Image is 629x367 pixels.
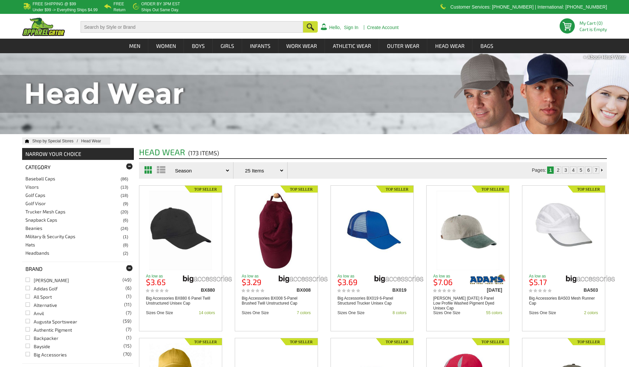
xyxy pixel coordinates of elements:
div: Sizes One Size [529,311,556,315]
a: Headbands [25,250,49,256]
span: (1) [123,234,128,240]
b: $3.29 [242,277,262,287]
div: Brand [22,262,133,276]
div: 14 colors [199,311,215,315]
a: Sign In [344,25,359,30]
span: (20) [121,209,128,215]
a: Hats [25,242,35,247]
td: 1 [547,166,554,174]
b: Free Shipping @ $99 [33,2,76,6]
a: Golf Visor [25,201,46,206]
img: big-accessories/bx008 [278,274,328,284]
a: Golf Caps [25,192,45,198]
img: Top Seller [472,338,509,345]
p: Customer Services: [PHONE_NUMBER] | International: [PHONE_NUMBER] [450,5,607,9]
span: (7) [126,311,131,315]
a: Military & Security Caps [25,234,75,239]
div: [DATE] [467,288,502,292]
b: $5.17 [529,277,547,287]
a: Snapback Caps [25,217,57,223]
span: (2) [123,250,128,257]
span: (86) [121,176,128,182]
div: BX008 [275,288,311,292]
div: 8 colors [393,311,406,315]
div: BX019 [371,288,406,292]
div: Sizes One Size [242,311,269,315]
a: Bayside(15) [25,344,50,349]
a: Head Wear [428,39,472,53]
a: Big Accessories BX880 6 Panel Twill Unstructured Unisex Cap [139,191,222,270]
a: Outer Wear [379,39,427,53]
p: As low as [146,274,182,278]
a: Backpacker(1) [25,335,58,341]
p: under $99 -> everything ships $4.99 [33,8,98,12]
div: Category [22,160,133,174]
a: Big Accessories BX019 6-Panel Structured Trucker Unisex Cap [337,296,406,306]
b: $7.06 [433,277,453,287]
a: Adidas Golf(6) [25,286,57,291]
a: Bags [473,39,501,53]
div: + About Head Wear [583,54,626,60]
img: big-accessories/bx019 [374,274,424,284]
p: As low as [242,274,277,278]
img: Top Seller [280,338,318,345]
span: (1) [126,335,131,340]
img: Top Seller [568,186,605,193]
img: Top Seller [568,338,605,345]
a: Infants [242,39,278,53]
p: As low as [529,274,565,278]
a: Big Accessories BX008 5-Panel Brushed Twill Unstructured Cap [242,296,311,306]
a: Boys [184,39,212,53]
span: (8) [123,242,128,248]
img: ApparelGator [22,18,65,36]
a: All Sport(1) [25,294,52,300]
div: Sizes One Size [146,311,173,315]
span: (7) [126,327,131,332]
p: ships out same day. [141,8,180,12]
a: Big Accessories BX008 5-Panel Brushed Twill Unstructured Cap [235,191,318,270]
a: Adams AD969 6 Panel Low Profile Washed Pigment Dyed Unisex Cap [427,191,509,270]
span: (24) [121,225,128,232]
a: Beanies [25,225,42,231]
span: (15) [123,344,131,348]
a: 4 [572,167,575,173]
a: Girls [213,39,242,53]
a: Big Accessories BX019 6-Panel Structured Trucker Unisex Cap [331,191,413,270]
a: Women [149,39,184,53]
input: Search by Style or Brand [81,21,303,33]
img: big-accessories/ba503 [566,274,615,284]
li: My Cart (0) [579,21,604,25]
div: Sizes One Size [433,311,460,315]
div: 7 colors [297,311,311,315]
a: Create Account [367,25,399,30]
img: Big Accessories BX019 6-Panel Structured Trucker Unisex Cap [340,191,404,270]
span: (18) [121,192,128,199]
a: Home [22,139,29,143]
a: Men [122,39,148,53]
a: 5 [579,167,582,173]
a: Hello, [329,25,341,30]
a: Anvil(7) [25,311,44,316]
img: Top Seller [280,186,318,193]
a: Athletic Wear [325,39,379,53]
span: (59) [123,319,131,323]
a: 6 [587,167,590,173]
img: big-accessories/bx880 [183,274,232,284]
a: [PERSON_NAME](49) [25,277,69,283]
img: Big Accessories BX880 6 Panel Twill Unstructured Unisex Cap [149,191,213,270]
a: Alternative(11) [25,302,57,308]
h2: Head Wear [139,148,607,158]
img: Big Accessories BA503 Mesh Runner Cap [532,191,596,270]
div: 2 colors [584,311,598,315]
a: Big Accessories BA503 Mesh Runner Cap [529,296,598,306]
span: (70) [123,352,131,356]
span: (49) [122,277,131,282]
a: 7 [595,167,597,173]
a: Shop by Special Stores [32,139,81,143]
span: Cart is Empty [579,27,607,32]
td: Pages: [532,166,546,174]
b: $3.69 [337,277,358,287]
img: Adams AD969 6 Panel Low Profile Washed Pigment Dyed Unisex Cap [436,191,500,270]
span: (173 items) [188,149,219,159]
p: As low as [433,274,469,278]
